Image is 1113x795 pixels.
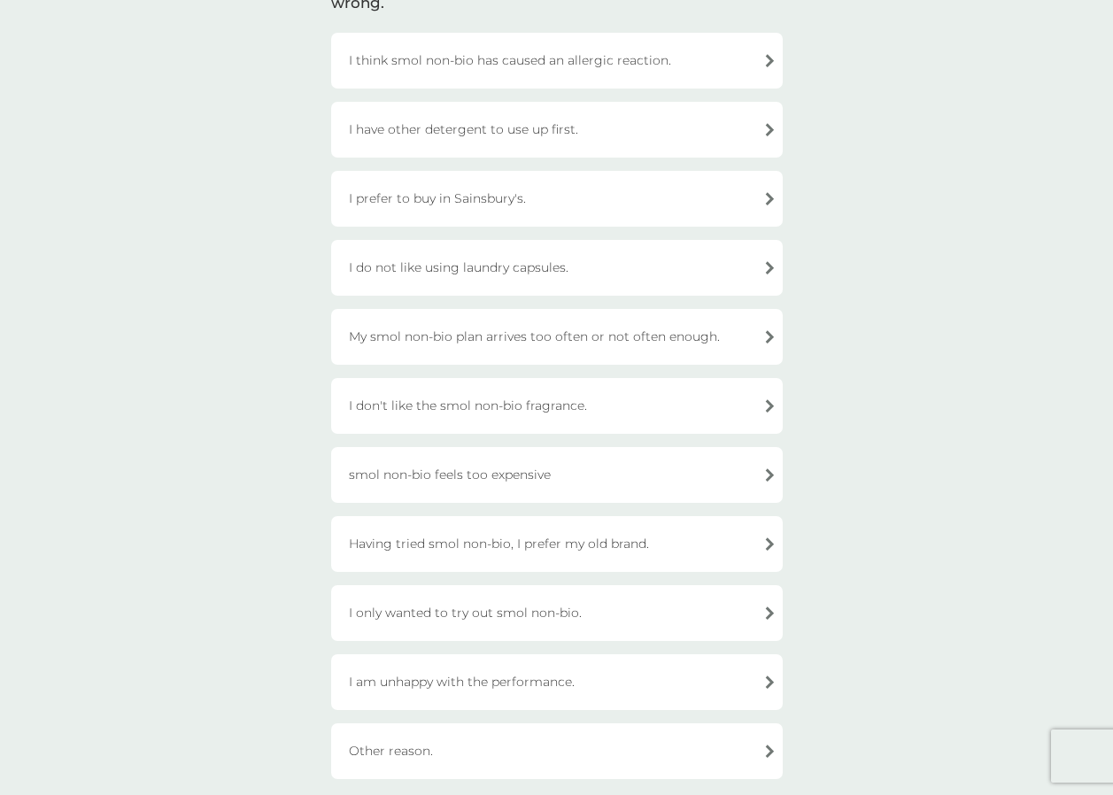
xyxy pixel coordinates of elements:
div: I prefer to buy in Sainsbury's. [331,171,783,227]
div: I only wanted to try out smol non-bio. [331,585,783,641]
div: I don't like the smol non-bio fragrance. [331,378,783,434]
div: Other reason. [331,723,783,779]
div: Having tried smol non-bio, I prefer my old brand. [331,516,783,572]
div: smol non-bio feels too expensive [331,447,783,503]
div: I have other detergent to use up first. [331,102,783,158]
div: I am unhappy with the performance. [331,654,783,710]
div: I do not like using laundry capsules. [331,240,783,296]
div: My smol non-bio plan arrives too often or not often enough. [331,309,783,365]
div: I think smol non-bio has caused an allergic reaction. [331,33,783,89]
